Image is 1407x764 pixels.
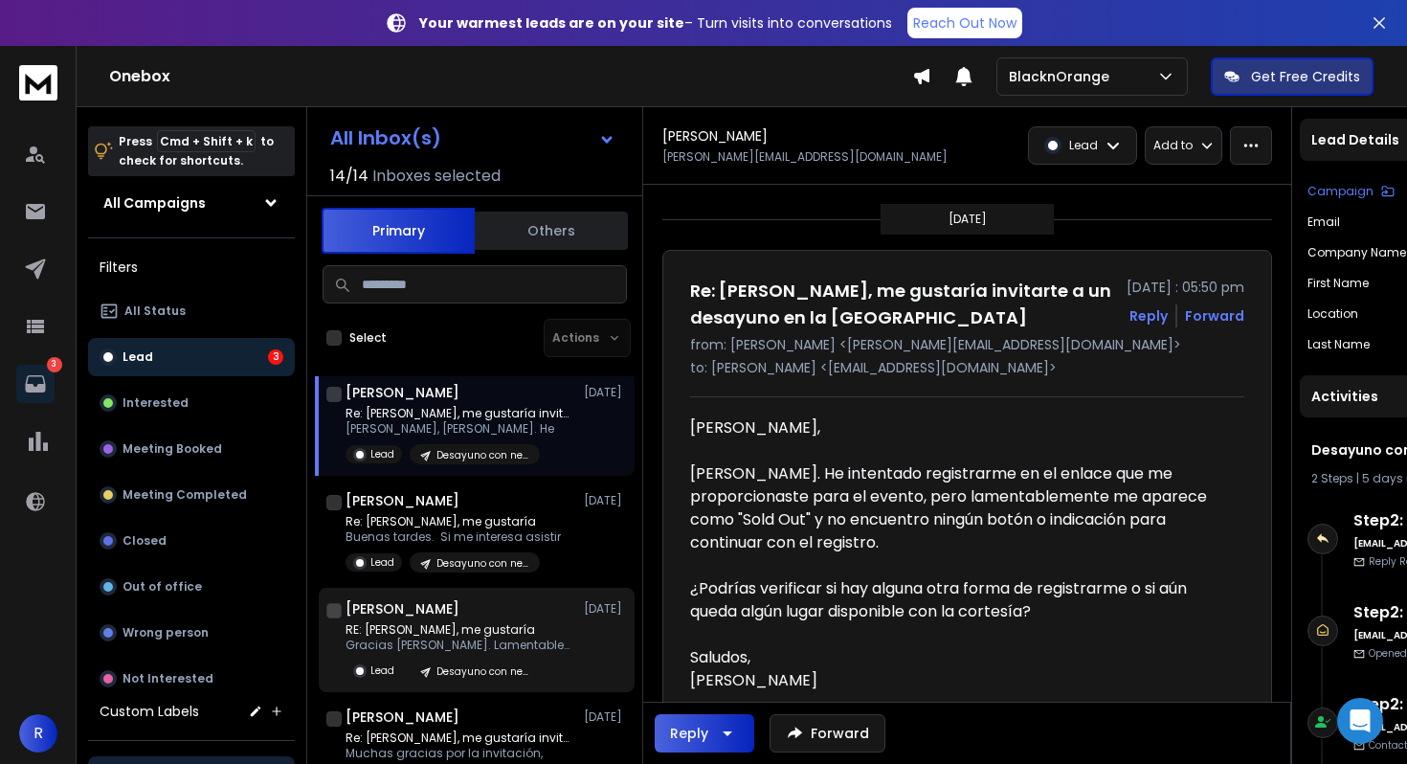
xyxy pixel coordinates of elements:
p: Interested [123,395,189,411]
button: Reply [655,714,754,753]
h3: Custom Labels [100,702,199,721]
p: Lead [123,349,153,365]
p: Not Interested [123,671,213,686]
button: Meeting Booked [88,430,295,468]
p: [DATE] : 05:50 pm [1127,278,1244,297]
p: Lead [370,447,394,461]
p: Out of office [123,579,202,595]
span: 2 Steps [1311,470,1353,486]
h1: Re: [PERSON_NAME], me gustaría invitarte a un desayuno en la [GEOGRAPHIC_DATA] [690,278,1115,331]
p: Lead [370,663,394,678]
h1: [PERSON_NAME] [346,383,459,402]
button: Lead3 [88,338,295,376]
span: 14 / 14 [330,165,368,188]
p: BlacknOrange [1009,67,1117,86]
h3: Filters [88,254,295,281]
p: [DATE] [584,385,627,400]
p: Get Free Credits [1251,67,1360,86]
button: All Campaigns [88,184,295,222]
p: Lead [370,555,394,570]
p: First Name [1307,276,1369,291]
h1: [PERSON_NAME] [346,599,459,618]
p: Muchas gracias por la invitación, [346,746,575,761]
div: Saludos, [690,646,1229,669]
a: 3 [16,365,55,403]
p: Buenas tardes. Si me interesa asistir [346,529,561,545]
strong: Your warmest leads are on your site [419,13,684,33]
p: Re: [PERSON_NAME], me gustaría [346,514,561,529]
div: 3 [268,349,283,365]
p: Meeting Booked [123,441,222,457]
p: [PERSON_NAME][EMAIL_ADDRESS][DOMAIN_NAME] [662,149,948,165]
button: Closed [88,522,295,560]
button: Out of office [88,568,295,606]
h1: [PERSON_NAME] [662,126,768,146]
a: Reach Out Now [907,8,1022,38]
h1: [PERSON_NAME] [346,708,459,727]
p: Desayuno con neivor [436,556,528,571]
p: Desayuno con neivor [436,664,528,679]
label: Select [349,330,387,346]
p: Desayuno con neivor [436,448,528,462]
button: All Inbox(s) [315,119,631,157]
div: [PERSON_NAME] [690,669,1229,692]
p: [DATE] [949,212,987,227]
p: – Turn visits into conversations [419,13,892,33]
button: Wrong person [88,614,295,652]
button: Campaign [1307,184,1395,199]
button: Get Free Credits [1211,57,1373,96]
p: Re: [PERSON_NAME], me gustaría invitarte [346,730,575,746]
p: Re: [PERSON_NAME], me gustaría invitarte [346,406,575,421]
p: RE: [PERSON_NAME], me gustaría [346,622,575,638]
p: Closed [123,533,167,549]
span: Cmd + Shift + k [157,130,256,152]
button: R [19,714,57,753]
h1: All Inbox(s) [330,128,441,147]
p: location [1307,306,1358,322]
div: Reply [670,724,708,743]
h1: [PERSON_NAME] [346,491,459,510]
p: Last Name [1307,337,1370,352]
p: [DATE] [584,493,627,508]
div: Open Intercom Messenger [1337,698,1383,744]
p: Campaign [1307,184,1373,199]
button: Meeting Completed [88,476,295,514]
p: Reach Out Now [913,13,1016,33]
div: [PERSON_NAME], [690,416,1229,439]
p: Gracias [PERSON_NAME]. Lamentablemente mi agenda [346,638,575,653]
h1: All Campaigns [103,193,206,213]
p: [PERSON_NAME], [PERSON_NAME]. He [346,421,575,437]
p: to: [PERSON_NAME] <[EMAIL_ADDRESS][DOMAIN_NAME]> [690,358,1244,377]
p: Lead [1069,138,1098,153]
div: Forward [1185,306,1244,326]
button: All Status [88,292,295,330]
button: Others [475,210,628,252]
h3: Inboxes selected [372,165,501,188]
button: Not Interested [88,660,295,698]
div: ¿Podrías verificar si hay alguna otra forma de registrarme o si aún queda algún lugar disponible ... [690,577,1229,623]
h1: Onebox [109,65,912,88]
p: Email [1307,214,1340,230]
p: Wrong person [123,625,209,640]
p: [DATE] [584,709,627,725]
p: Meeting Completed [123,487,247,503]
p: Add to [1153,138,1193,153]
button: Forward [770,714,885,753]
button: Interested [88,384,295,422]
button: Reply [1129,306,1168,326]
p: [DATE] [584,601,627,617]
img: logo [19,65,57,101]
p: from: [PERSON_NAME] <[PERSON_NAME][EMAIL_ADDRESS][DOMAIN_NAME]> [690,335,1244,354]
p: Press to check for shortcuts. [119,132,274,170]
button: Primary [322,208,475,254]
p: Company Name [1307,245,1406,260]
p: 3 [47,357,62,372]
div: [PERSON_NAME]. He intentado registrarme en el enlace que me proporcionaste para el evento, pero l... [690,462,1229,554]
p: All Status [124,303,186,319]
p: Lead Details [1311,130,1399,149]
